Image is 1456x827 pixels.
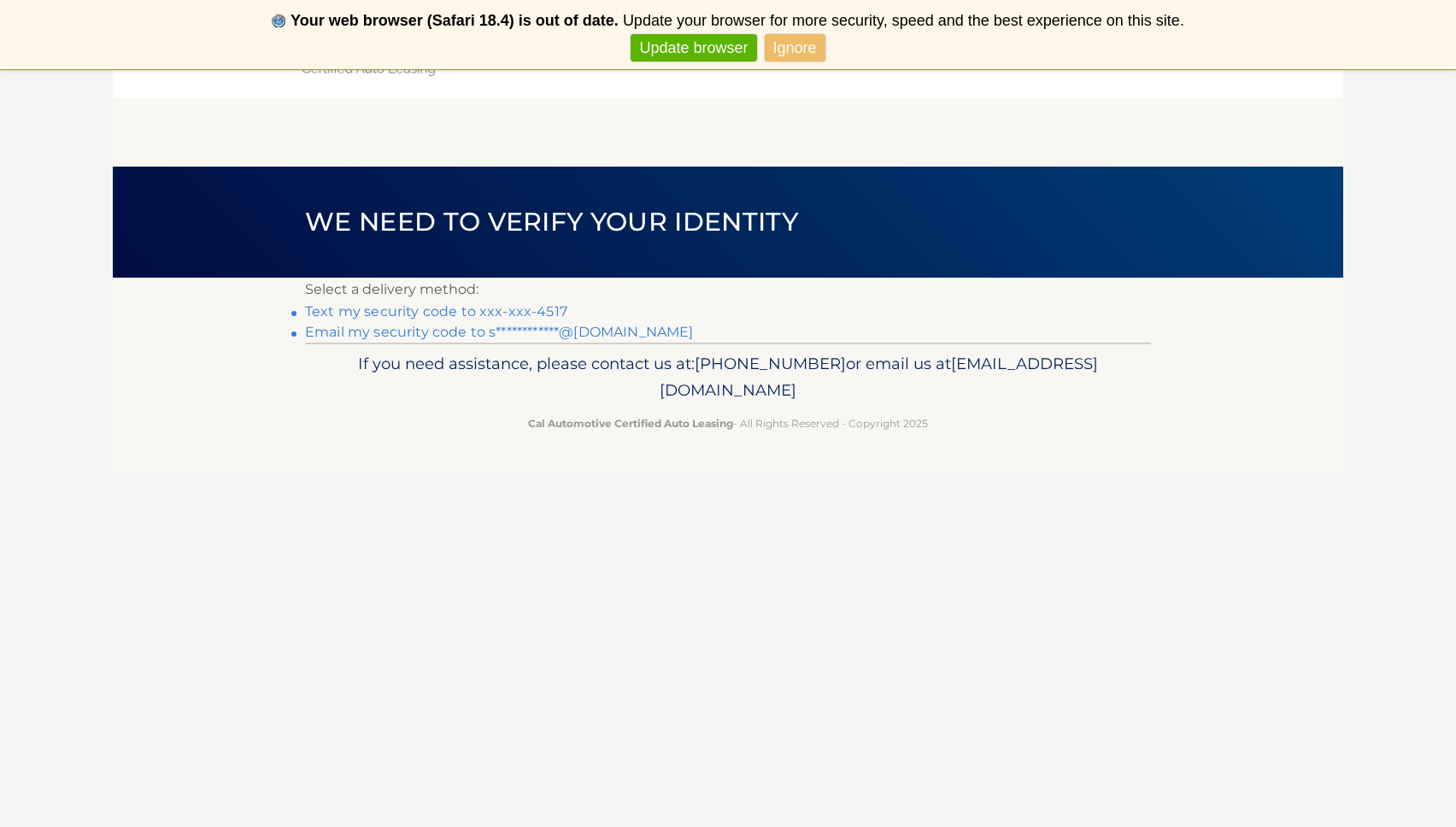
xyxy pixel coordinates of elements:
[316,350,1140,405] p: If you need assistance, please contact us at: or email us at
[305,303,567,320] a: Text my security code to xxx-xxx-4517
[305,278,1151,302] p: Select a delivery method:
[765,34,825,62] a: Ignore
[528,417,733,430] strong: Cal Automotive Certified Auto Leasing
[316,414,1140,432] p: - All Rights Reserved - Copyright 2025
[623,12,1184,29] span: Update your browser for more security, speed and the best experience on this site.
[695,354,846,373] span: [PHONE_NUMBER]
[291,12,619,29] b: Your web browser (Safari 18.4) is out of date.
[631,34,756,62] a: Update browser
[305,206,798,238] span: We need to verify your identity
